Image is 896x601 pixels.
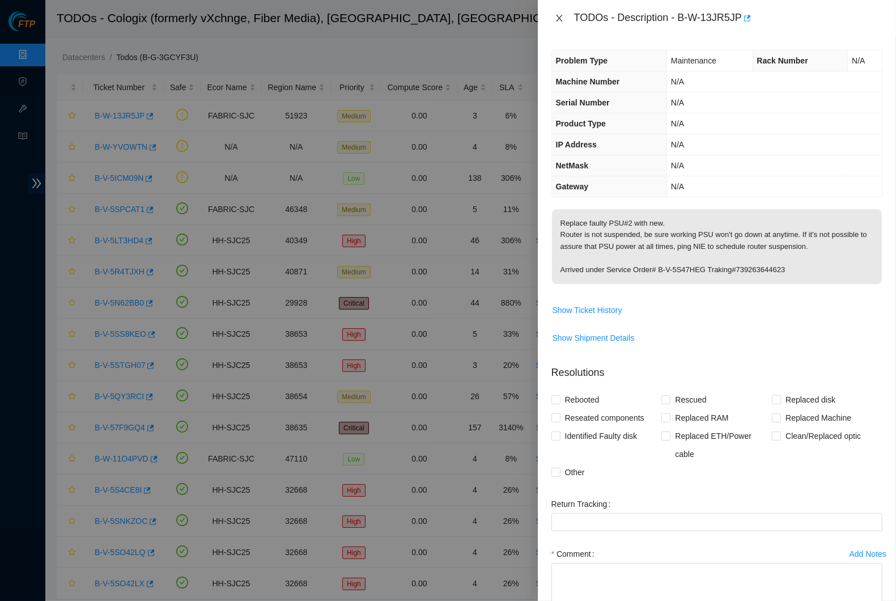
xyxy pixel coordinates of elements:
span: NetMask [556,161,589,170]
button: Show Ticket History [552,301,623,319]
span: N/A [852,56,865,65]
span: Gateway [556,182,589,191]
div: TODOs - Description - B-W-13JR5JP [574,9,882,27]
input: Return Tracking [551,513,882,531]
label: Return Tracking [551,495,615,513]
span: Replaced disk [781,391,840,409]
span: Show Shipment Details [553,332,635,344]
span: N/A [671,182,684,191]
span: Rack Number [757,56,808,65]
span: close [555,14,564,23]
button: Show Shipment Details [552,329,635,347]
p: Resolutions [551,356,882,380]
span: Other [560,463,589,481]
span: Product Type [556,119,606,128]
label: Comment [551,545,599,563]
span: Problem Type [556,56,608,65]
span: Replaced ETH/Power cable [670,427,772,463]
span: Replaced Machine [781,409,856,427]
span: Identified Faulty disk [560,427,642,445]
p: Replace faulty PSU#2 with new. Router is not suspended, be sure working PSU won't go down at anyt... [552,209,882,284]
span: Clean/Replaced optic [781,427,865,445]
span: Reseated components [560,409,649,427]
div: Add Notes [850,550,886,558]
button: Close [551,13,567,24]
span: N/A [671,161,684,170]
span: N/A [671,77,684,86]
span: Serial Number [556,98,610,107]
span: IP Address [556,140,597,149]
span: Maintenance [671,56,716,65]
span: Replaced RAM [670,409,733,427]
span: Rescued [670,391,711,409]
span: N/A [671,140,684,149]
span: Show Ticket History [553,304,622,316]
span: N/A [671,98,684,107]
button: Add Notes [849,545,887,563]
span: Rebooted [560,391,604,409]
span: N/A [671,119,684,128]
span: Machine Number [556,77,620,86]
